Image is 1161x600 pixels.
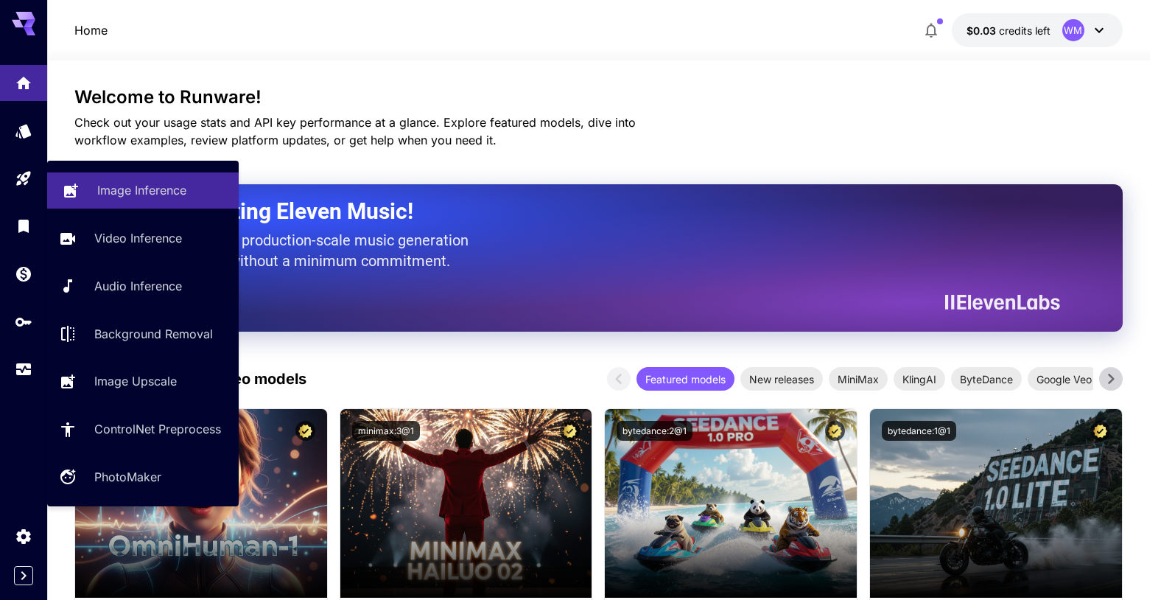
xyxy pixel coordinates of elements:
a: Audio Inference [47,268,239,304]
p: Image Upscale [94,372,177,390]
div: Home [15,71,32,89]
a: Image Inference [47,172,239,209]
a: Background Removal [47,315,239,352]
span: Check out your usage stats and API key performance at a glance. Explore featured models, dive int... [74,115,636,147]
div: Settings [15,527,32,545]
span: ByteDance [951,371,1022,387]
div: Library [15,217,32,235]
button: $0.0272 [952,13,1123,47]
div: $0.0272 [967,23,1050,38]
p: Background Removal [94,325,213,343]
button: Certified Model – Vetted for best performance and includes a commercial license. [560,421,580,441]
button: bytedance:1@1 [882,421,956,441]
div: Usage [15,360,32,379]
span: Featured models [636,371,734,387]
span: Google Veo [1028,371,1101,387]
h3: Welcome to Runware! [74,87,1122,108]
p: Audio Inference [94,277,182,295]
div: Playground [15,170,32,188]
p: Image Inference [97,181,186,199]
span: MiniMax [829,371,888,387]
button: Certified Model – Vetted for best performance and includes a commercial license. [825,421,845,441]
a: Video Inference [47,220,239,257]
a: ControlNet Preprocess [47,411,239,447]
span: KlingAI [894,371,945,387]
button: Certified Model – Vetted for best performance and includes a commercial license. [295,421,315,441]
p: Video Inference [94,229,182,247]
img: alt [340,409,592,598]
img: alt [605,409,857,598]
div: Models [15,118,32,136]
a: Image Upscale [47,363,239,400]
button: bytedance:2@1 [617,421,692,441]
p: ControlNet Preprocess [94,420,221,438]
button: Expand sidebar [14,566,33,585]
img: alt [870,409,1122,598]
p: Home [74,21,108,39]
p: The only way to get production-scale music generation from Eleven Labs without a minimum commitment. [111,230,480,271]
div: API Keys [15,313,32,331]
div: Wallet [15,265,32,283]
button: Certified Model – Vetted for best performance and includes a commercial license. [1090,421,1110,441]
span: New releases [740,371,823,387]
a: PhotoMaker [47,459,239,495]
nav: breadcrumb [74,21,108,39]
button: minimax:3@1 [352,421,420,441]
div: WM [1062,19,1084,41]
span: credits left [999,24,1050,37]
span: $0.03 [967,24,999,37]
h2: Now Supporting Eleven Music! [111,198,1048,226]
p: PhotoMaker [94,468,161,486]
